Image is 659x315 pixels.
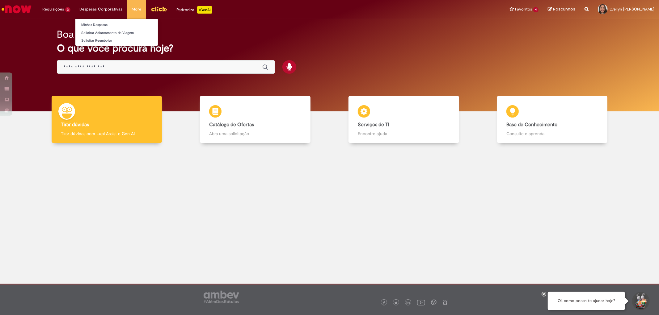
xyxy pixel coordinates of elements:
[382,301,386,305] img: logo_footer_facebook.png
[515,6,532,12] span: Favoritos
[358,131,450,137] p: Encontre ajuda
[417,298,425,306] img: logo_footer_youtube.png
[80,6,123,12] span: Despesas Corporativas
[506,131,598,137] p: Consulte e aprenda
[610,6,654,12] span: Evellyn [PERSON_NAME]
[330,96,478,143] a: Serviços de TI Encontre ajuda
[75,19,158,46] ul: Despesas Corporativas
[506,122,557,128] b: Base de Conhecimento
[204,291,239,303] img: logo_footer_ambev_rotulo_gray.png
[478,96,627,143] a: Base de Conhecimento Consulte e aprenda
[548,292,625,310] div: Oi, como posso te ajudar hoje?
[209,122,254,128] b: Catálogo de Ofertas
[57,29,136,40] h2: Boa tarde, Evellyn
[75,22,158,28] a: Minhas Despesas
[407,301,410,305] img: logo_footer_linkedin.png
[151,4,167,14] img: click_logo_yellow_360x200.png
[57,43,602,54] h2: O que você procura hoje?
[358,122,389,128] b: Serviços de TI
[548,6,575,12] a: Rascunhos
[553,6,575,12] span: Rascunhos
[75,37,158,44] a: Solicitar Reembolso
[42,6,64,12] span: Requisições
[1,3,32,15] img: ServiceNow
[209,131,301,137] p: Abra uma solicitação
[533,7,539,12] span: 4
[442,300,448,305] img: logo_footer_naosei.png
[32,96,181,143] a: Tirar dúvidas Tirar dúvidas com Lupi Assist e Gen Ai
[395,301,398,305] img: logo_footer_twitter.png
[631,292,650,310] button: Iniciar Conversa de Suporte
[61,131,153,137] p: Tirar dúvidas com Lupi Assist e Gen Ai
[61,122,89,128] b: Tirar dúvidas
[197,6,212,14] p: +GenAi
[431,300,437,305] img: logo_footer_workplace.png
[75,30,158,36] a: Solicitar Adiantamento de Viagem
[181,96,330,143] a: Catálogo de Ofertas Abra uma solicitação
[132,6,142,12] span: More
[177,6,212,14] div: Padroniza
[65,7,70,12] span: 2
